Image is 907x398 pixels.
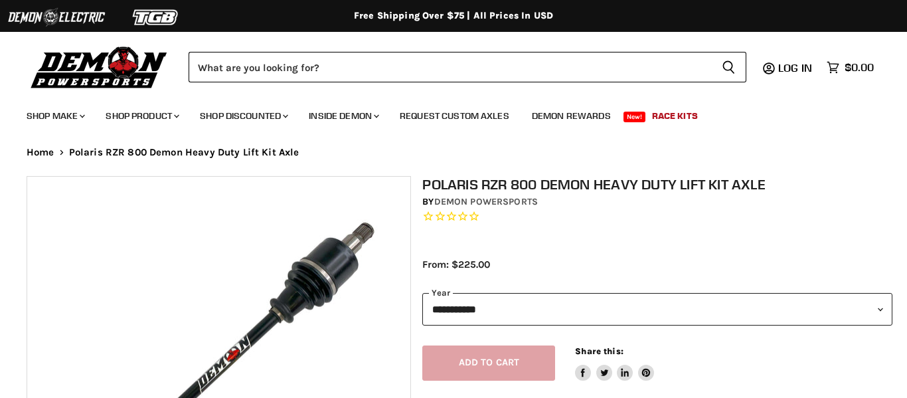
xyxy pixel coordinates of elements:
[522,102,621,130] a: Demon Rewards
[189,52,746,82] form: Product
[17,97,870,130] ul: Main menu
[299,102,387,130] a: Inside Demon
[69,147,299,158] span: Polaris RZR 800 Demon Heavy Duty Lift Kit Axle
[190,102,296,130] a: Shop Discounted
[434,196,538,207] a: Demon Powersports
[7,5,106,30] img: Demon Electric Logo 2
[422,293,892,326] select: year
[711,52,746,82] button: Search
[772,62,820,74] a: Log in
[422,210,892,224] span: Rated 0.0 out of 5 stars 0 reviews
[17,102,93,130] a: Shop Make
[623,112,646,122] span: New!
[390,102,519,130] a: Request Custom Axles
[422,195,892,209] div: by
[27,43,172,90] img: Demon Powersports
[845,61,874,74] span: $0.00
[189,52,711,82] input: Search
[642,102,708,130] a: Race Kits
[422,258,490,270] span: From: $225.00
[575,346,623,356] span: Share this:
[575,346,654,381] aside: Share this:
[778,61,812,74] span: Log in
[422,176,892,193] h1: Polaris RZR 800 Demon Heavy Duty Lift Kit Axle
[820,58,880,77] a: $0.00
[96,102,187,130] a: Shop Product
[106,5,206,30] img: TGB Logo 2
[27,147,54,158] a: Home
